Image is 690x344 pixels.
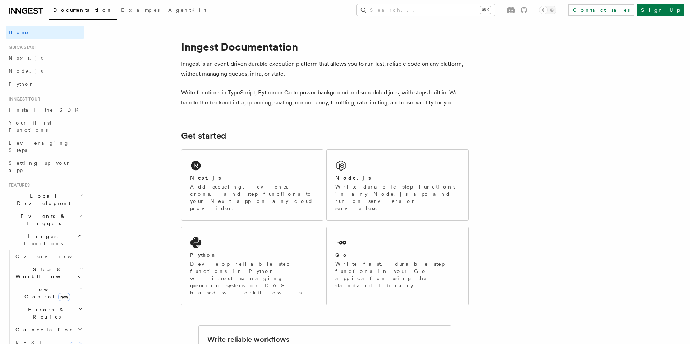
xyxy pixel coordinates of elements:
a: Home [6,26,84,39]
h2: Go [335,251,348,259]
span: Home [9,29,29,36]
a: Node.jsWrite durable step functions in any Node.js app and run on servers or serverless. [326,149,469,221]
a: GoWrite fast, durable step functions in your Go application using the standard library. [326,227,469,305]
span: Quick start [6,45,37,50]
span: Setting up your app [9,160,70,173]
a: Sign Up [637,4,684,16]
a: Install the SDK [6,103,84,116]
h2: Node.js [335,174,371,181]
button: Inngest Functions [6,230,84,250]
a: Documentation [49,2,117,20]
span: Steps & Workflows [13,266,80,280]
a: Next.js [6,52,84,65]
span: Node.js [9,68,43,74]
span: Inngest tour [6,96,40,102]
span: Install the SDK [9,107,83,113]
a: Python [6,78,84,90]
h2: Next.js [190,174,221,181]
a: Node.js [6,65,84,78]
button: Flow Controlnew [13,283,84,303]
a: PythonDevelop reliable step functions in Python without managing queueing systems or DAG based wo... [181,227,323,305]
h2: Python [190,251,217,259]
span: Features [6,182,30,188]
span: Errors & Retries [13,306,78,320]
p: Write durable step functions in any Node.js app and run on servers or serverless. [335,183,460,212]
span: Examples [121,7,160,13]
h1: Inngest Documentation [181,40,469,53]
span: Overview [15,254,89,259]
a: AgentKit [164,2,211,19]
span: new [58,293,70,301]
p: Write functions in TypeScript, Python or Go to power background and scheduled jobs, with steps bu... [181,88,469,108]
button: Events & Triggers [6,210,84,230]
span: AgentKit [168,7,206,13]
button: Search...⌘K [357,4,495,16]
span: Leveraging Steps [9,140,69,153]
span: Local Development [6,192,78,207]
span: Events & Triggers [6,213,78,227]
p: Inngest is an event-driven durable execution platform that allows you to run fast, reliable code ... [181,59,469,79]
kbd: ⌘K [480,6,491,14]
p: Add queueing, events, crons, and step functions to your Next app on any cloud provider. [190,183,314,212]
span: Cancellation [13,326,75,333]
button: Local Development [6,190,84,210]
span: Python [9,81,35,87]
button: Toggle dark mode [539,6,556,14]
a: Setting up your app [6,157,84,177]
span: Inngest Functions [6,233,78,247]
a: Overview [13,250,84,263]
a: Get started [181,131,226,141]
span: Next.js [9,55,43,61]
a: Your first Functions [6,116,84,136]
a: Next.jsAdd queueing, events, crons, and step functions to your Next app on any cloud provider. [181,149,323,221]
span: Flow Control [13,286,79,300]
button: Cancellation [13,323,84,336]
button: Steps & Workflows [13,263,84,283]
p: Write fast, durable step functions in your Go application using the standard library. [335,260,460,289]
span: Your first Functions [9,120,51,133]
a: Examples [117,2,164,19]
a: Contact sales [568,4,634,16]
span: Documentation [53,7,112,13]
a: Leveraging Steps [6,136,84,157]
button: Errors & Retries [13,303,84,323]
p: Develop reliable step functions in Python without managing queueing systems or DAG based workflows. [190,260,314,296]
